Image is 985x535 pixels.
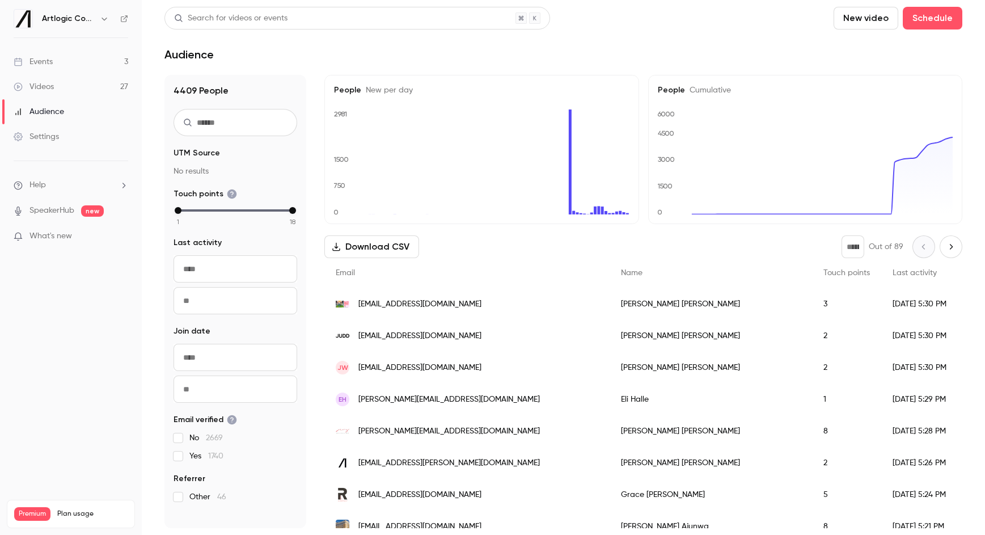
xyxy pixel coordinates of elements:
[358,394,540,406] span: [PERSON_NAME][EMAIL_ADDRESS][DOMAIN_NAME]
[823,269,870,277] span: Touch points
[358,521,481,533] span: [EMAIL_ADDRESS][DOMAIN_NAME]
[174,12,288,24] div: Search for videos or events
[334,85,629,96] h5: People
[115,231,128,242] iframe: Noticeable Trigger
[189,432,223,444] span: No
[333,155,349,163] text: 1500
[610,384,812,415] div: Eli Halle
[333,182,345,189] text: 750
[881,288,959,320] div: [DATE] 5:30 PM
[336,520,349,533] img: nmwa.org
[206,434,223,442] span: 2669
[812,384,881,415] div: 1
[657,110,675,118] text: 6000
[174,344,297,371] input: From
[336,488,349,502] img: r-and-company.com
[610,415,812,447] div: [PERSON_NAME] [PERSON_NAME]
[336,424,349,438] img: roigcollection.com
[174,188,237,200] span: Touch points
[175,207,181,214] div: min
[174,414,237,426] span: Email verified
[881,352,959,384] div: [DATE] 5:30 PM
[893,269,937,277] span: Last activity
[14,507,50,521] span: Premium
[333,208,339,216] text: 0
[358,330,481,342] span: [EMAIL_ADDRESS][DOMAIN_NAME]
[812,352,881,384] div: 2
[358,298,481,310] span: [EMAIL_ADDRESS][DOMAIN_NAME]
[869,241,903,252] p: Out of 89
[339,394,346,405] span: EH
[834,7,898,30] button: New video
[174,287,297,314] input: To
[881,384,959,415] div: [DATE] 5:29 PM
[903,7,962,30] button: Schedule
[336,301,349,308] img: richardbeaversgallery.com
[881,415,959,447] div: [DATE] 5:28 PM
[57,509,128,519] span: Plan usage
[657,208,662,216] text: 0
[812,320,881,352] div: 2
[361,86,413,94] span: New per day
[14,10,32,28] img: Artlogic Connect 2025
[610,447,812,479] div: [PERSON_NAME] [PERSON_NAME]
[174,326,210,337] span: Join date
[657,182,673,190] text: 1500
[658,85,953,96] h5: People
[290,217,295,227] span: 18
[812,288,881,320] div: 3
[336,269,355,277] span: Email
[358,457,540,469] span: [EMAIL_ADDRESS][PERSON_NAME][DOMAIN_NAME]
[336,329,349,343] img: juddfoundation.org
[189,491,226,503] span: Other
[358,362,481,374] span: [EMAIL_ADDRESS][DOMAIN_NAME]
[658,156,675,164] text: 3000
[289,207,296,214] div: max
[29,205,74,217] a: SpeakerHub
[337,363,348,373] span: JW
[174,166,297,177] p: No results
[29,230,72,242] span: What's new
[29,179,46,191] span: Help
[610,320,812,352] div: [PERSON_NAME] [PERSON_NAME]
[174,473,205,485] span: Referrer
[621,269,642,277] span: Name
[189,450,223,462] span: Yes
[14,56,53,68] div: Events
[174,376,297,403] input: To
[358,489,481,501] span: [EMAIL_ADDRESS][DOMAIN_NAME]
[940,235,962,258] button: Next page
[14,81,54,92] div: Videos
[336,456,349,470] img: artlogic.net
[358,426,540,437] span: [PERSON_NAME][EMAIL_ADDRESS][DOMAIN_NAME]
[881,320,959,352] div: [DATE] 5:30 PM
[14,179,128,191] li: help-dropdown-opener
[881,447,959,479] div: [DATE] 5:26 PM
[334,110,347,118] text: 2981
[610,288,812,320] div: [PERSON_NAME] [PERSON_NAME]
[610,352,812,384] div: [PERSON_NAME] [PERSON_NAME]
[177,217,179,227] span: 1
[685,86,731,94] span: Cumulative
[881,479,959,511] div: [DATE] 5:24 PM
[658,129,674,137] text: 4500
[174,255,297,283] input: From
[174,148,220,159] span: UTM Source
[81,205,104,217] span: new
[174,237,222,248] span: Last activity
[610,479,812,511] div: Grace [PERSON_NAME]
[14,131,59,142] div: Settings
[42,13,95,24] h6: Artlogic Connect 2025
[812,479,881,511] div: 5
[14,106,64,117] div: Audience
[812,447,881,479] div: 2
[217,493,226,501] span: 46
[812,415,881,447] div: 8
[174,84,297,98] h1: 4409 People
[164,48,214,61] h1: Audience
[324,235,419,258] button: Download CSV
[208,452,223,460] span: 1740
